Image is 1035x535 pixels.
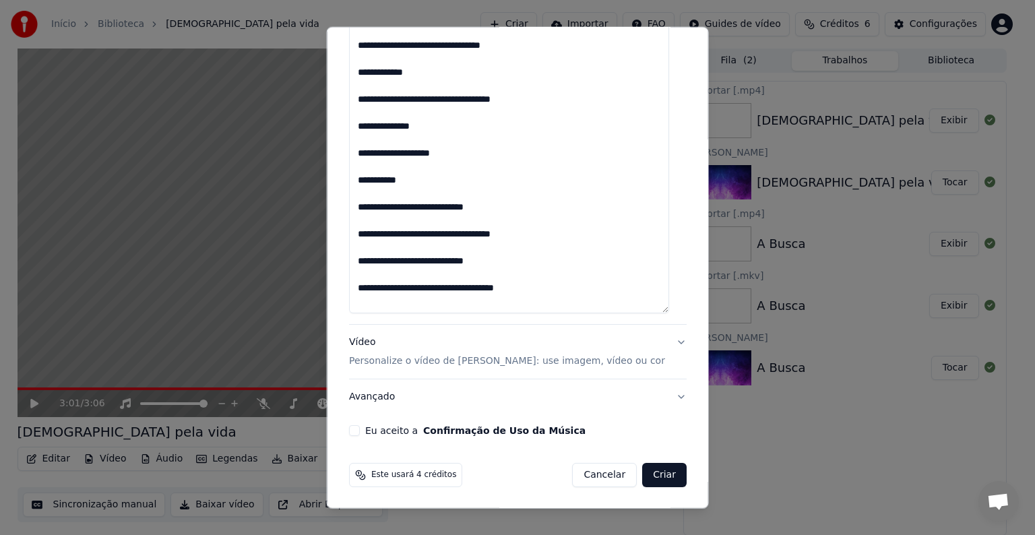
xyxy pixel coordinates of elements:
[349,354,665,368] p: Personalize o vídeo de [PERSON_NAME]: use imagem, vídeo ou cor
[423,426,586,435] button: Eu aceito a
[371,470,456,480] span: Este usará 4 créditos
[349,379,687,414] button: Avançado
[365,426,586,435] label: Eu aceito a
[349,336,665,368] div: Vídeo
[572,463,637,487] button: Cancelar
[349,325,687,379] button: VídeoPersonalize o vídeo de [PERSON_NAME]: use imagem, vídeo ou cor
[642,463,687,487] button: Criar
